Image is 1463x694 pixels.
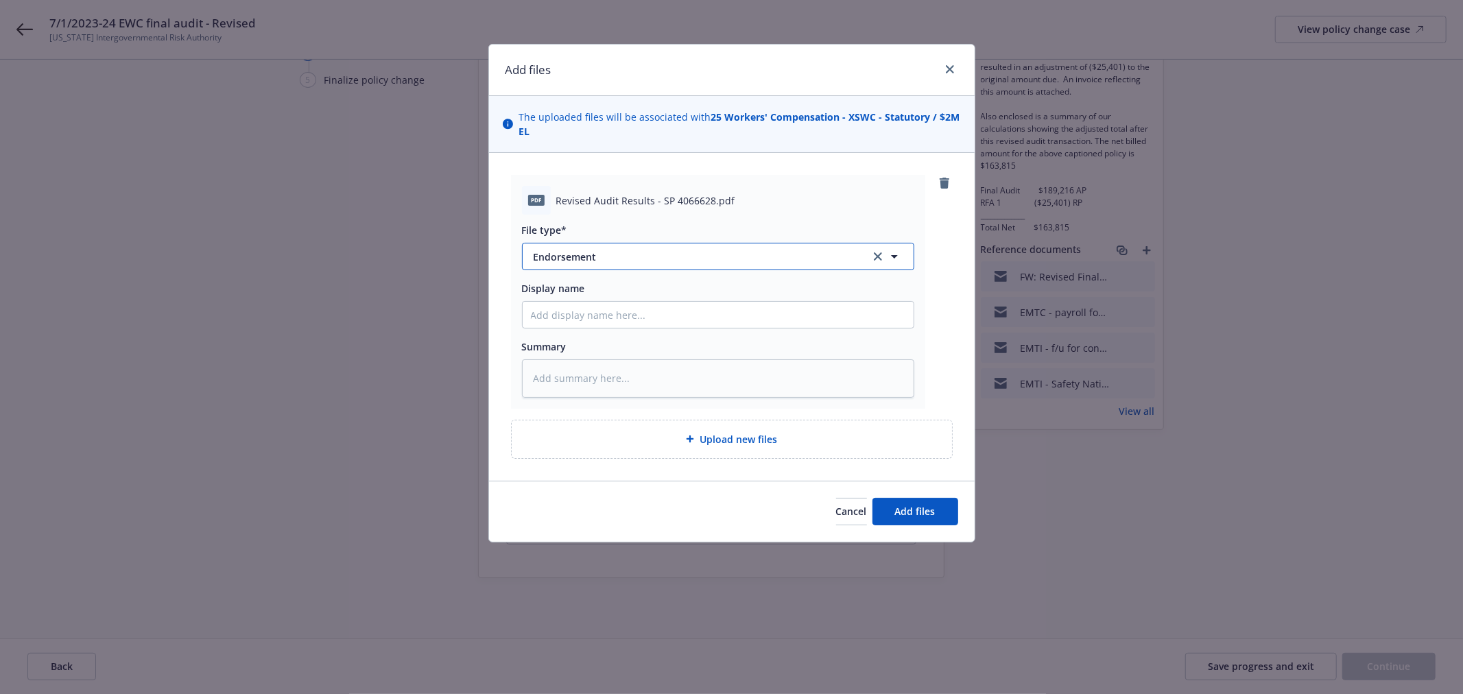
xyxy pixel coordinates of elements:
a: clear selection [870,248,886,265]
span: File type* [522,224,567,237]
span: Endorsement [534,250,851,264]
span: Add files [895,505,936,518]
button: Cancel [836,498,867,525]
span: Summary [522,340,567,353]
span: Revised Audit Results - SP 4066628.pdf [556,193,735,208]
span: pdf [528,195,545,205]
a: close [942,61,958,77]
span: Upload new files [700,432,777,446]
div: Upload new files [511,420,953,459]
a: remove [936,175,953,191]
input: Add display name here... [523,302,914,328]
button: Endorsementclear selection [522,243,914,270]
button: Add files [872,498,958,525]
h1: Add files [505,61,551,79]
span: Cancel [836,505,867,518]
strong: 25 Workers' Compensation - XSWC - Statutory / $2M EL [519,110,960,138]
span: Display name [522,282,585,295]
span: The uploaded files will be associated with [519,110,960,139]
